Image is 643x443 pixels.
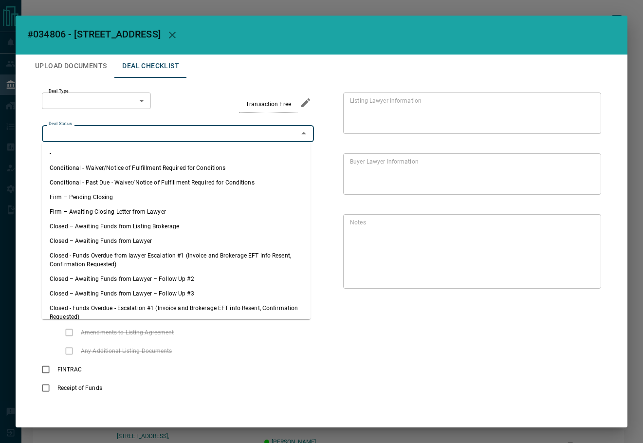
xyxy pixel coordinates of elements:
div: - [42,92,151,109]
textarea: text field [350,97,590,130]
button: Close [297,127,311,140]
li: - [42,146,311,161]
li: Closed - Funds Overdue from lawyer Escalation #1 (Invoice and Brokerage EFT info Resent, Confirma... [42,248,311,272]
span: Amendments to Listing Agreement [78,328,177,337]
button: Upload Documents [27,55,114,78]
span: Receipt of Funds [55,384,105,392]
li: Closed – Awaiting Funds from Listing Brokerage [42,219,311,234]
li: Closed - Funds Overdue - Escalation #1 (Invoice and Brokerage EFT info Resent, Confirmation Reque... [42,301,311,324]
textarea: text field [350,219,590,285]
li: Closed – Awaiting Funds from Lawyer [42,234,311,248]
textarea: text field [350,158,590,191]
label: Deal Status [49,121,72,127]
li: Conditional - Waiver/Notice of Fulfillment Required for Conditions [42,161,311,175]
li: Firm – Awaiting Closing Letter from Lawyer [42,204,311,219]
li: Closed – Awaiting Funds from Lawyer – Follow Up #2 [42,272,311,286]
span: #034806 - [STREET_ADDRESS] [27,28,161,40]
li: Closed – Awaiting Funds from Lawyer – Follow Up #3 [42,286,311,301]
button: Deal Checklist [114,55,187,78]
li: Firm – Pending Closing [42,190,311,204]
label: Deal Type [49,88,69,94]
span: Any Additional Listing Documents [78,347,175,355]
li: Conditional - Past Due - Waiver/Notice of Fulfillment Required for Conditions [42,175,311,190]
button: edit [297,94,314,111]
span: FINTRAC [55,365,84,374]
